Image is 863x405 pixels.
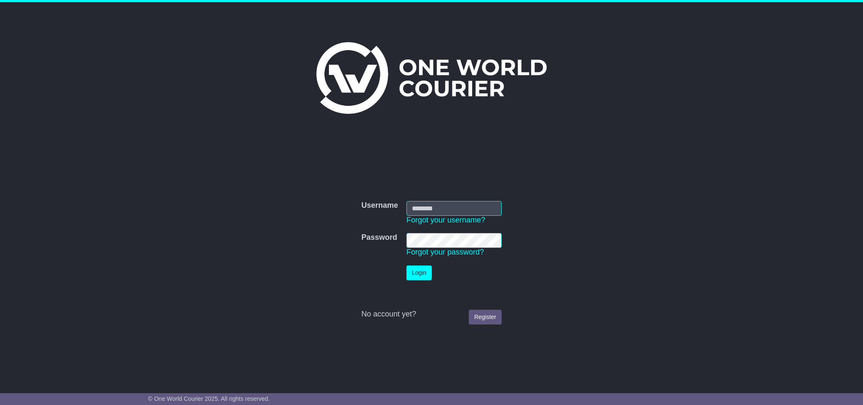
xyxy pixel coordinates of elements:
[406,216,485,224] a: Forgot your username?
[406,266,432,280] button: Login
[361,310,502,319] div: No account yet?
[361,201,398,210] label: Username
[361,233,397,242] label: Password
[316,42,546,114] img: One World
[406,248,484,256] a: Forgot your password?
[469,310,502,325] a: Register
[148,395,270,402] span: © One World Courier 2025. All rights reserved.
